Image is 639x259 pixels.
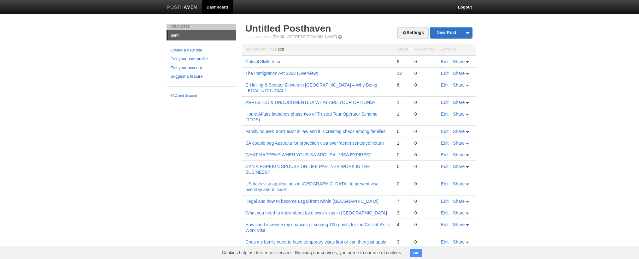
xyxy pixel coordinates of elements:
[441,210,448,215] a: Edit
[397,59,408,64] div: 9
[441,164,448,169] a: Edit
[397,152,408,158] div: 0
[453,111,465,117] span: Share
[245,23,331,33] a: Untitled Posthaven
[245,239,386,250] a: Does my family need to have temporary visas first or can they just apply for permanent residency ...
[414,222,435,227] div: 0
[414,111,435,117] div: 0
[170,73,232,80] a: Suggest a feature
[441,129,448,134] a: Edit
[453,82,465,87] span: Share
[414,152,435,158] div: 0
[397,129,408,134] div: 0
[397,198,408,204] div: 7
[453,100,465,105] span: Share
[397,222,408,227] div: 4
[245,111,378,122] a: Home Affairs launches phase two of Trusted Tour Operator Scheme (TTOS)
[441,111,448,117] a: Edit
[441,100,448,105] a: Edit
[245,129,385,134] a: Family houses' don't exist in law and it is creating chaos among families
[245,59,280,64] a: Critical Skills Visa
[453,129,465,134] span: Share
[414,198,435,204] div: 0
[245,222,390,233] a: How can I increase my chances of scoring 100 points for the Critical Skills Work Visa
[245,100,375,105] a: ARRESTED & UNDOCUMENTED: WHAT ARE YOUR OPTIONS?
[453,59,465,64] span: Share
[245,35,272,39] span: Post by Email
[278,47,284,52] span: 379
[453,239,465,244] span: Share
[441,82,448,87] a: Edit
[453,141,465,146] span: Share
[397,82,408,88] div: 6
[245,210,387,215] a: What you need to know about fake work visas in [GEOGRAPHIC_DATA]
[397,210,408,216] div: 3
[397,111,408,117] div: 1
[397,70,408,76] div: 12
[242,44,394,56] th: Homepage Views
[170,93,232,99] a: FAQ and Support
[245,152,372,157] a: WHAT HAPPENS WHEN YOUR SA SPOUSAL VISA EXPIRES?
[397,140,408,146] div: 1
[410,249,422,257] button: OK
[245,199,378,204] a: Illegal and how to become Legal from within [GEOGRAPHIC_DATA]
[170,56,232,63] a: Edit your user profile
[414,164,435,169] div: 0
[453,181,465,186] span: Share
[394,44,411,56] th: Views
[453,222,465,227] span: Share
[170,47,232,54] a: Create a new site
[414,129,435,134] div: 0
[245,71,318,76] a: The Immigration Act 2002 (Overview)
[397,164,408,169] div: 0
[168,30,236,40] a: sami
[170,65,232,71] a: Edit your account
[167,5,197,10] img: Posthaven-bar
[430,27,472,38] a: New Post
[441,199,448,204] a: Edit
[441,141,448,146] a: Edit
[245,82,377,93] a: E-Hailing & Scooter Drivers in [GEOGRAPHIC_DATA] – Why Being LEGAL is CRUCIAL!
[167,24,236,30] li: Your Sites
[414,59,435,64] div: 0
[397,99,408,105] div: 1
[397,27,429,39] a: Settings
[453,152,465,157] span: Share
[273,35,337,39] a: [EMAIL_ADDRESS][DOMAIN_NAME]
[453,199,465,204] span: Share
[414,82,435,88] div: 0
[441,59,448,64] a: Edit
[215,246,408,259] span: Cookies help us deliver our services. By using our services, you agree to our use of cookies.
[441,181,448,186] a: Edit
[453,164,465,169] span: Share
[441,71,448,76] a: Edit
[397,239,408,245] div: 3
[245,164,370,175] a: CAN A FOREIGN SPOUSE OR LIFE PARTNER WORK IN THE BUSINESS?
[414,239,435,245] div: 0
[441,222,448,227] a: Edit
[414,70,435,76] div: 0
[397,181,408,187] div: 0
[245,141,384,146] a: SA couple beg Australia for protection visa over 'death sentence' return
[411,44,438,56] th: Comments
[414,99,435,105] div: 0
[441,152,448,157] a: Edit
[414,210,435,216] div: 0
[453,210,465,215] span: Share
[414,181,435,187] div: 0
[441,239,448,244] a: Edit
[453,71,465,76] span: Share
[245,181,378,192] a: US halts visa applications in [GEOGRAPHIC_DATA] ‘to prevent visa overstay and misuse'
[414,140,435,146] div: 0
[438,44,476,56] th: Actions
